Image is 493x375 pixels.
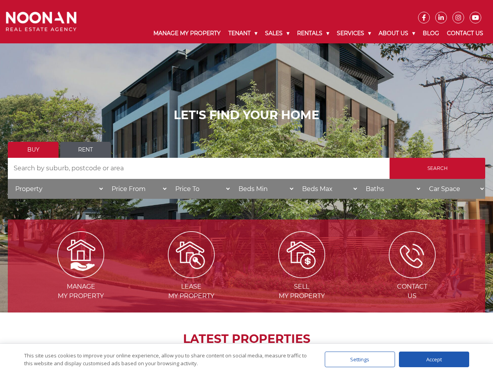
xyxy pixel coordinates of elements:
span: Contact Us [358,282,466,301]
a: Blog [419,23,443,43]
h1: LET'S FIND YOUR HOME [8,108,485,122]
a: Contact Us [443,23,487,43]
input: Search by suburb, postcode or area [8,158,390,179]
a: Tenant [224,23,261,43]
img: ICONS [389,231,436,278]
a: ICONS ContactUs [358,250,466,300]
a: Services [333,23,375,43]
a: About Us [375,23,419,43]
a: Sales [261,23,293,43]
a: Manage my Property Managemy Property [27,250,135,300]
img: Sell my property [278,231,325,278]
a: Rent [60,142,111,158]
input: Search [390,158,485,179]
a: Sell my property Sellmy Property [247,250,356,300]
div: Settings [325,352,395,367]
div: This site uses cookies to improve your online experience, allow you to share content on social me... [24,352,309,367]
img: Lease my property [168,231,215,278]
h2: LATEST PROPERTIES [27,332,466,346]
img: Manage my Property [57,231,104,278]
a: Buy [8,142,59,158]
div: Accept [399,352,469,367]
span: Manage my Property [27,282,135,301]
span: Lease my Property [137,282,246,301]
img: Noonan Real Estate Agency [6,12,77,31]
a: Rentals [293,23,333,43]
a: Manage My Property [150,23,224,43]
a: Lease my property Leasemy Property [137,250,246,300]
span: Sell my Property [247,282,356,301]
